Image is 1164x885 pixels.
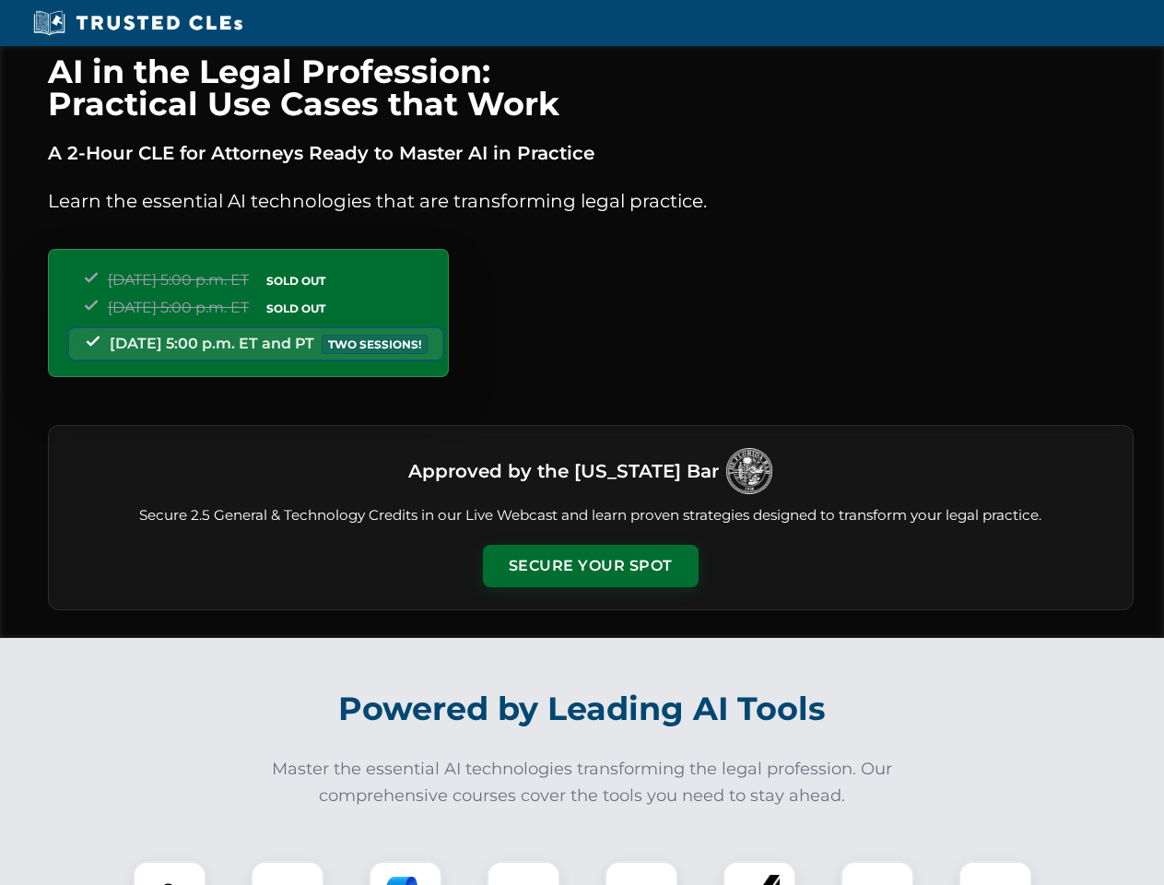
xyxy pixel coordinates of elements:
img: Logo [726,448,772,494]
p: A 2-Hour CLE for Attorneys Ready to Master AI in Practice [48,138,1134,168]
p: Secure 2.5 General & Technology Credits in our Live Webcast and learn proven strategies designed ... [71,505,1111,526]
button: Secure Your Spot [483,545,699,587]
span: [DATE] 5:00 p.m. ET [108,299,249,316]
h1: AI in the Legal Profession: Practical Use Cases that Work [48,55,1134,120]
span: SOLD OUT [260,299,332,318]
span: SOLD OUT [260,271,332,290]
p: Master the essential AI technologies transforming the legal profession. Our comprehensive courses... [260,756,905,809]
span: [DATE] 5:00 p.m. ET [108,271,249,289]
h3: Approved by the [US_STATE] Bar [408,454,719,488]
img: Trusted CLEs [28,9,248,37]
p: Learn the essential AI technologies that are transforming legal practice. [48,186,1134,216]
h2: Powered by Leading AI Tools [72,677,1093,741]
